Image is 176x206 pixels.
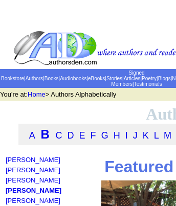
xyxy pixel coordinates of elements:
img: shim.gif [6,174,8,176]
a: I [125,130,128,141]
a: F [91,130,96,141]
a: L [154,130,159,141]
a: [PERSON_NAME] [6,176,60,184]
a: Stories [106,76,122,81]
a: Audiobooks [60,76,86,81]
img: shim.gif [6,164,8,166]
a: Blogs [158,76,171,81]
a: J [133,130,138,141]
a: M [164,130,171,141]
a: Home [28,90,46,98]
a: Articles [124,76,141,81]
a: Books [45,76,59,81]
a: Testimonials [134,81,162,87]
img: shim.gif [6,194,8,197]
a: K [143,130,149,141]
a: [PERSON_NAME] [6,166,60,174]
a: E [79,130,85,141]
a: H [114,130,120,141]
img: shim.gif [6,184,8,187]
a: Poetry [142,76,157,81]
a: G [101,130,108,141]
a: [PERSON_NAME] [6,187,61,194]
a: [PERSON_NAME] [6,197,60,204]
a: [PERSON_NAME] [6,156,60,164]
a: Authors [26,76,43,81]
a: C [56,130,62,141]
a: eBooks [88,76,105,81]
a: Signed Bookstore [1,70,145,81]
a: A [29,130,35,141]
a: D [68,130,74,141]
a: B [41,127,50,141]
